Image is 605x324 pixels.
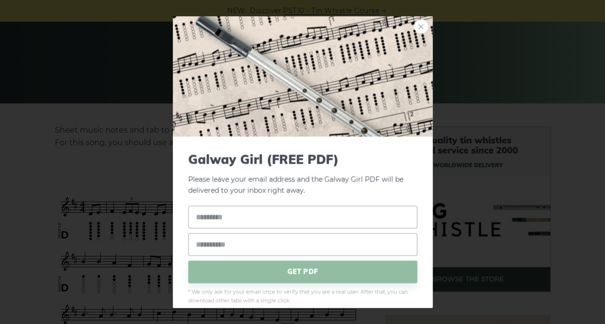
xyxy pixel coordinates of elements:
span: GET PDF [188,260,417,283]
span: Galway Girl (FREE PDF) [188,152,417,167]
a: × [414,19,428,34]
span: * We only ask for your email once to verify that you are a real user. After that, you can downloa... [188,287,417,305]
img: Tin Whistle Tab Preview [173,16,433,137]
p: Please leave your email address and the Galway Girl PDF will be delivered to your inbox right away. [188,152,417,196]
